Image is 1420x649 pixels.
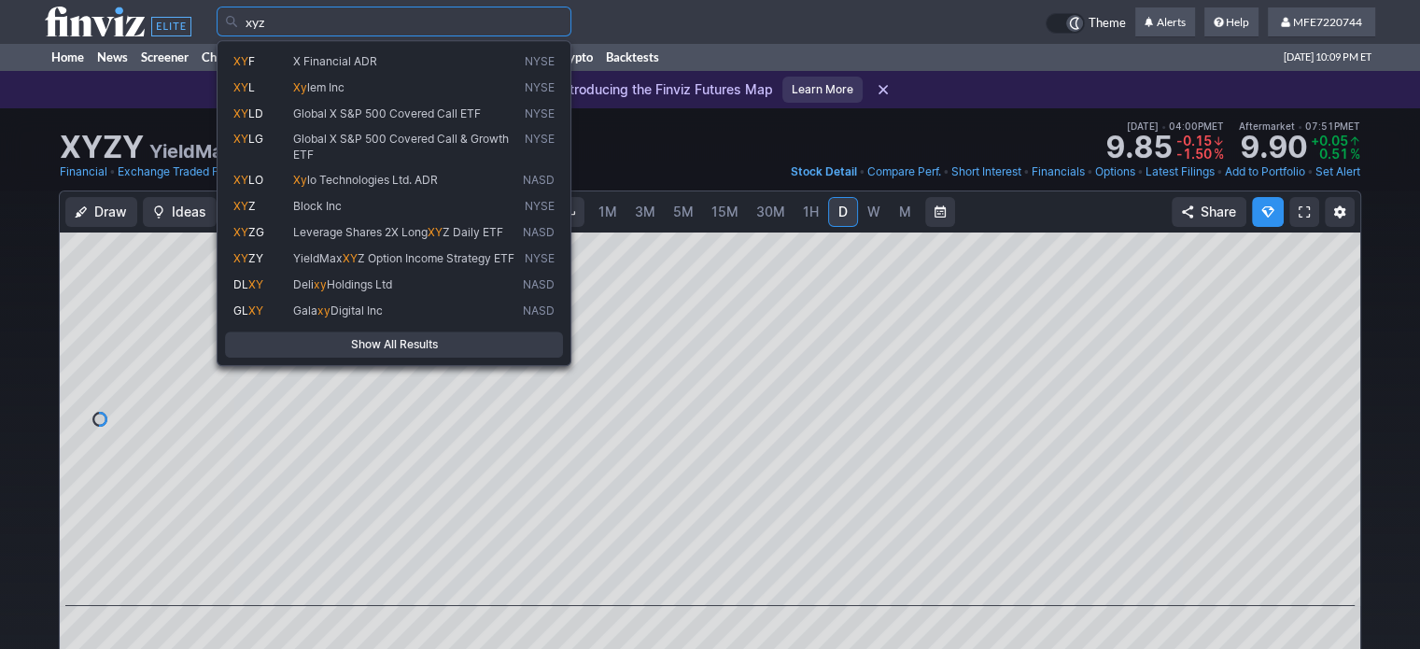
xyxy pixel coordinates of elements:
[1311,133,1348,148] span: +0.05
[1307,162,1314,181] span: •
[248,225,264,239] span: ZG
[94,203,127,221] span: Draw
[1252,197,1284,227] button: Explore new features
[791,164,857,178] span: Stock Detail
[867,204,880,219] span: W
[233,251,248,265] span: XY
[525,106,555,122] span: NYSE
[233,277,248,291] span: DL
[794,197,827,227] a: 1H
[248,303,263,317] span: XY
[134,43,195,71] a: Screener
[248,277,263,291] span: XY
[1350,146,1360,162] span: %
[1204,7,1258,37] a: Help
[782,77,863,103] a: Learn More
[1146,164,1215,178] span: Latest Filings
[1046,13,1126,34] a: Theme
[1225,162,1305,181] a: Add to Portfolio
[1127,118,1224,134] span: [DATE] 04:00PM ET
[233,199,248,213] span: XY
[598,204,617,219] span: 1M
[314,277,327,291] span: xy
[248,132,263,146] span: LG
[1087,162,1093,181] span: •
[1216,162,1223,181] span: •
[525,251,555,267] span: NYSE
[1105,133,1173,162] strong: 9.85
[890,197,920,227] a: M
[803,204,819,219] span: 1H
[748,197,794,227] a: 30M
[217,7,571,36] input: Search
[1146,162,1215,181] a: Latest Filings
[195,43,245,71] a: Charts
[233,132,248,146] span: XY
[293,277,314,291] span: Deli
[343,251,358,265] span: XY
[838,204,848,219] span: D
[943,162,949,181] span: •
[590,197,626,227] a: 1M
[248,173,263,187] span: LO
[1135,7,1195,37] a: Alerts
[91,43,134,71] a: News
[45,43,91,71] a: Home
[248,106,263,120] span: LD
[428,225,443,239] span: XY
[293,199,342,213] span: Block Inc
[293,54,377,68] span: X Financial ADR
[525,132,555,162] span: NYSE
[233,54,248,68] span: XY
[233,303,248,317] span: GL
[248,80,255,94] span: L
[1172,197,1246,227] button: Share
[293,106,481,120] span: Global X S&P 500 Covered Call ETF
[60,162,107,181] a: Financial
[867,162,941,181] a: Compare Perf.
[828,197,858,227] a: D
[233,225,248,239] span: XY
[635,204,655,219] span: 3M
[1023,162,1030,181] span: •
[327,277,392,291] span: Holdings Ltd
[1214,146,1224,162] span: %
[293,173,307,187] span: Xy
[899,204,911,219] span: M
[626,197,664,227] a: 3M
[1032,162,1085,181] a: Financials
[293,80,307,94] span: Xy
[859,197,889,227] a: W
[1293,15,1362,29] span: MFE7220744
[1137,162,1144,181] span: •
[549,43,599,71] a: Crypto
[358,251,514,265] span: Z Option Income Strategy ETF
[525,80,555,96] span: NYSE
[1298,120,1302,132] span: •
[1089,13,1126,34] span: Theme
[951,162,1021,181] a: Short Interest
[1325,197,1355,227] button: Chart Settings
[1240,133,1307,162] strong: 9.90
[1161,120,1166,132] span: •
[149,138,539,164] h2: YieldMax XYZ Option Income Strategy ETF
[443,225,503,239] span: Z Daily ETF
[527,80,773,99] p: Introducing the Finviz Futures Map
[523,303,555,319] span: NASD
[925,197,955,227] button: Range
[233,80,248,94] span: XY
[525,54,555,69] span: NYSE
[143,197,217,227] button: Ideas
[523,173,555,189] span: NASD
[867,164,941,178] span: Compare Perf.
[233,106,248,120] span: XY
[1289,197,1319,227] a: Fullscreen
[248,251,263,265] span: ZY
[118,162,238,181] a: Exchange Traded Fund
[172,203,206,221] span: Ideas
[293,303,317,317] span: Gala
[1315,162,1360,181] a: Set Alert
[233,173,248,187] span: XY
[65,197,137,227] button: Draw
[293,132,509,162] span: Global X S&P 500 Covered Call & Growth ETF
